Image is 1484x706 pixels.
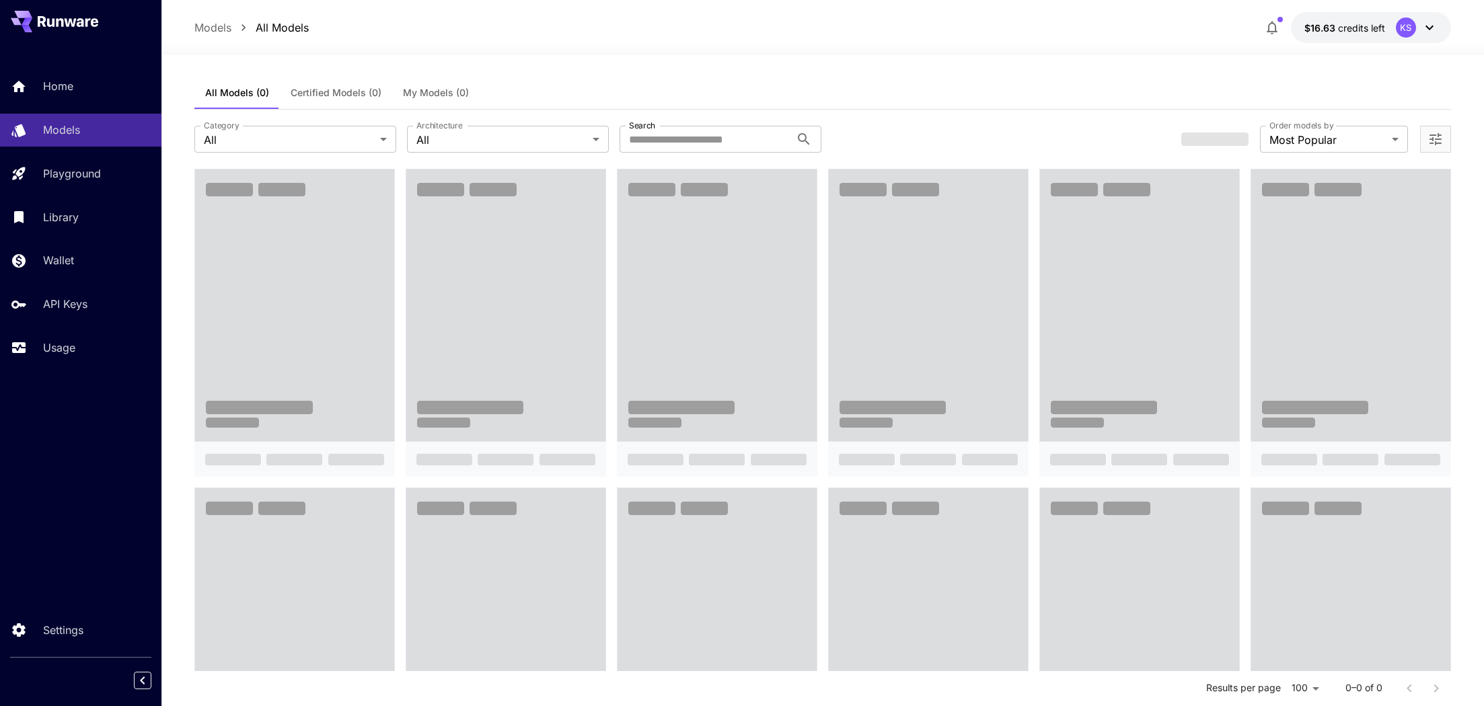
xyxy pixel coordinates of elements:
p: Playground [43,165,101,182]
label: Architecture [416,120,462,131]
p: Home [43,78,73,94]
p: Wallet [43,252,74,268]
p: Results per page [1206,682,1281,695]
p: Models [43,122,80,138]
p: Usage [43,340,75,356]
button: Collapse sidebar [134,672,151,689]
span: All [416,132,587,148]
label: Category [204,120,239,131]
p: Settings [43,622,83,638]
span: $16.63 [1304,22,1338,34]
p: API Keys [43,296,87,312]
label: Order models by [1269,120,1333,131]
span: credits left [1338,22,1385,34]
button: $16.63086KS [1291,12,1451,43]
p: Library [43,209,79,225]
nav: breadcrumb [194,19,309,36]
span: Certified Models (0) [291,87,381,99]
button: Open more filters [1427,131,1444,148]
span: All Models (0) [205,87,269,99]
div: $16.63086 [1304,21,1385,35]
p: 0–0 of 0 [1345,682,1382,695]
div: KS [1396,17,1416,38]
a: Models [194,19,231,36]
span: My Models (0) [403,87,469,99]
span: Most Popular [1269,132,1386,148]
div: 100 [1286,678,1324,698]
span: All [204,132,375,148]
a: All Models [256,19,309,36]
div: Collapse sidebar [144,668,161,693]
label: Search [629,120,655,131]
